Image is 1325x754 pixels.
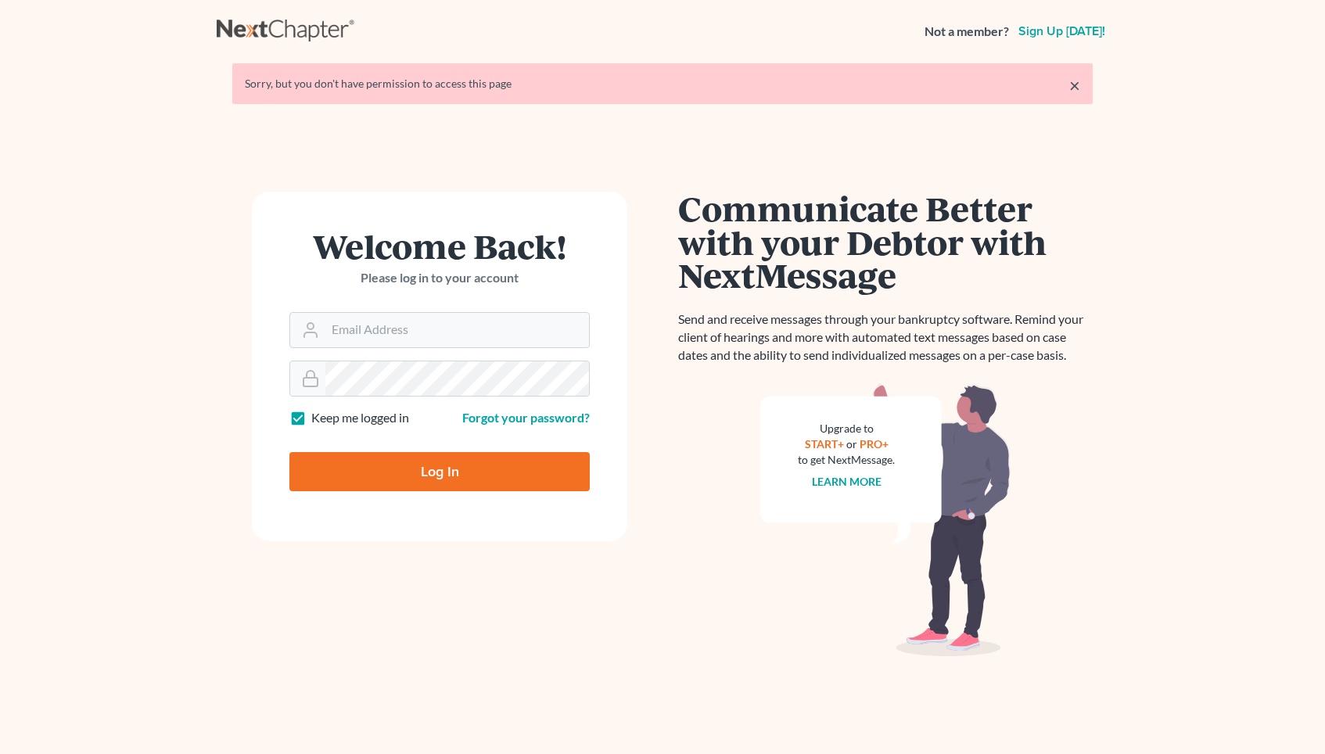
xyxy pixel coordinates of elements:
p: Please log in to your account [289,269,590,287]
div: Upgrade to [798,421,895,436]
div: to get NextMessage. [798,452,895,468]
p: Send and receive messages through your bankruptcy software. Remind your client of hearings and mo... [678,311,1093,364]
img: nextmessage_bg-59042aed3d76b12b5cd301f8e5b87938c9018125f34e5fa2b7a6b67550977c72.svg [760,383,1011,657]
input: Log In [289,452,590,491]
label: Keep me logged in [311,409,409,427]
a: START+ [805,437,844,451]
h1: Welcome Back! [289,229,590,263]
h1: Communicate Better with your Debtor with NextMessage [678,192,1093,292]
span: or [846,437,857,451]
a: × [1069,76,1080,95]
strong: Not a member? [925,23,1009,41]
a: Learn more [812,475,882,488]
input: Email Address [325,313,589,347]
a: Forgot your password? [462,410,590,425]
a: Sign up [DATE]! [1015,25,1108,38]
a: PRO+ [860,437,889,451]
div: Sorry, but you don't have permission to access this page [245,76,1080,92]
